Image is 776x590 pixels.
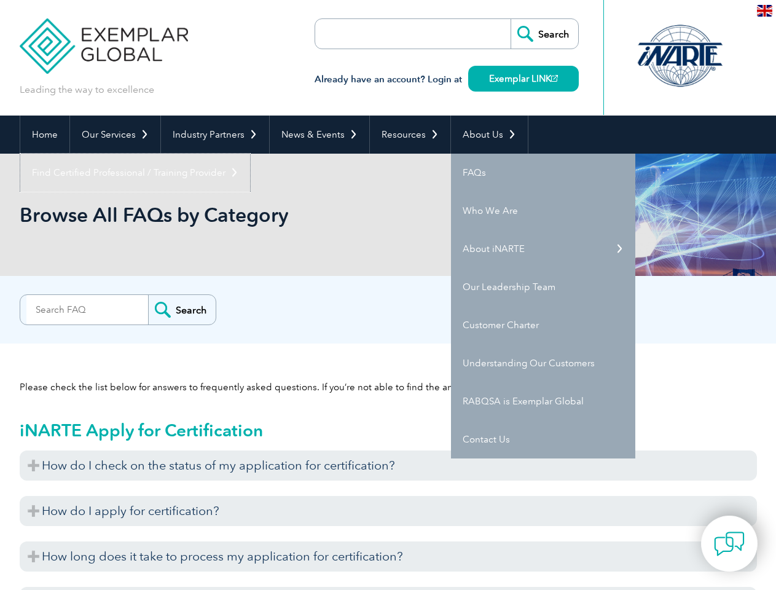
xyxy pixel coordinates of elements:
p: Leading the way to excellence [20,83,154,96]
a: Home [20,116,69,154]
a: FAQs [451,154,635,192]
a: Who We Are [451,192,635,230]
a: News & Events [270,116,369,154]
p: Please check the list below for answers to frequently asked questions. If you’re not able to find... [20,380,757,394]
a: Exemplar LINK [468,66,579,92]
input: Search [511,19,578,49]
input: Search FAQ [26,295,148,324]
a: Our Leadership Team [451,268,635,306]
a: Contact Us [451,420,635,458]
h3: How do I check on the status of my application for certification? [20,450,757,481]
a: Resources [370,116,450,154]
img: en [757,5,772,17]
input: Search [148,295,216,324]
a: About iNARTE [451,230,635,268]
h2: iNARTE Apply for Certification [20,420,757,440]
h3: Already have an account? Login at [315,72,579,87]
img: open_square.png [551,75,558,82]
a: RABQSA is Exemplar Global [451,382,635,420]
a: Find Certified Professional / Training Provider [20,154,250,192]
a: Industry Partners [161,116,269,154]
h1: Browse All FAQs by Category [20,203,492,227]
a: Our Services [70,116,160,154]
a: About Us [451,116,528,154]
h3: How long does it take to process my application for certification? [20,541,757,572]
a: Understanding Our Customers [451,344,635,382]
a: Customer Charter [451,306,635,344]
img: contact-chat.png [714,529,745,559]
h3: How do I apply for certification? [20,496,757,526]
